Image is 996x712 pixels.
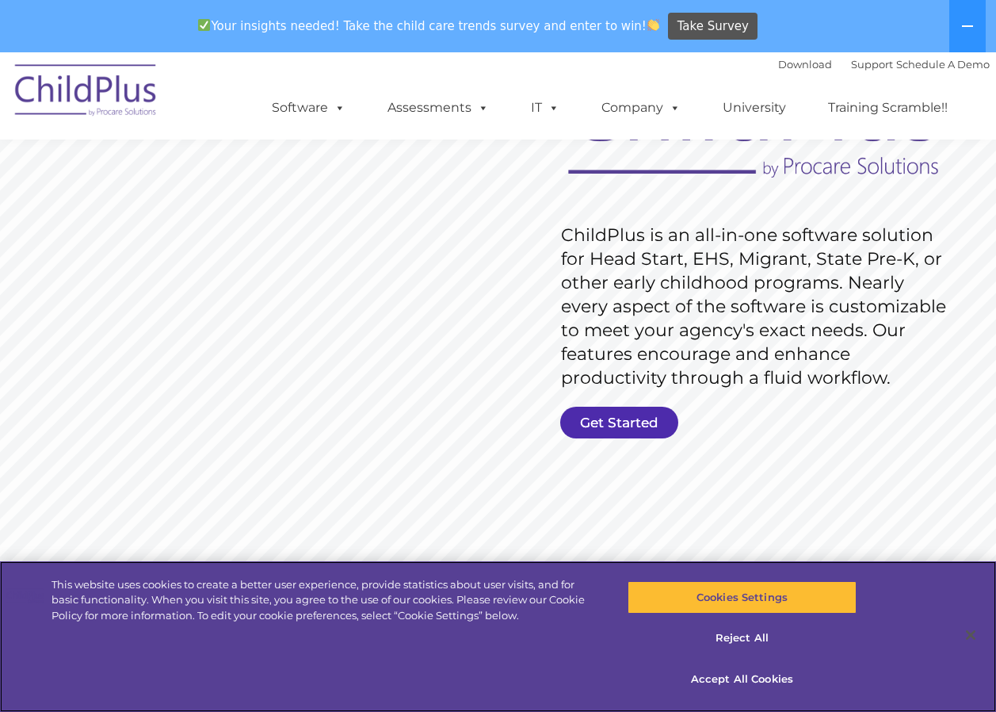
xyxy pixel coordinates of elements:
a: Company [586,92,696,124]
rs-layer: ChildPlus is an all-in-one software solution for Head Start, EHS, Migrant, State Pre-K, or other ... [561,224,954,390]
a: Take Survey [668,13,757,40]
button: Close [953,618,988,653]
img: ✅ [198,19,210,31]
font: | [778,58,990,71]
a: Get Started [560,407,678,438]
a: Schedule A Demo [896,58,990,71]
a: Download [778,58,832,71]
a: Training Scramble!! [812,92,964,124]
a: University [707,92,802,124]
span: Your insights needed! Take the child care trends survey and enter to win! [192,10,666,41]
button: Accept All Cookies [628,663,857,696]
a: Support [851,58,893,71]
span: Take Survey [677,13,749,40]
a: Assessments [372,92,505,124]
img: ChildPlus by Procare Solutions [7,53,166,132]
a: Software [256,92,361,124]
div: This website uses cookies to create a better user experience, provide statistics about user visit... [52,577,597,624]
button: Cookies Settings [628,581,857,614]
img: 👏 [647,19,659,31]
a: IT [515,92,575,124]
button: Reject All [628,622,857,656]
